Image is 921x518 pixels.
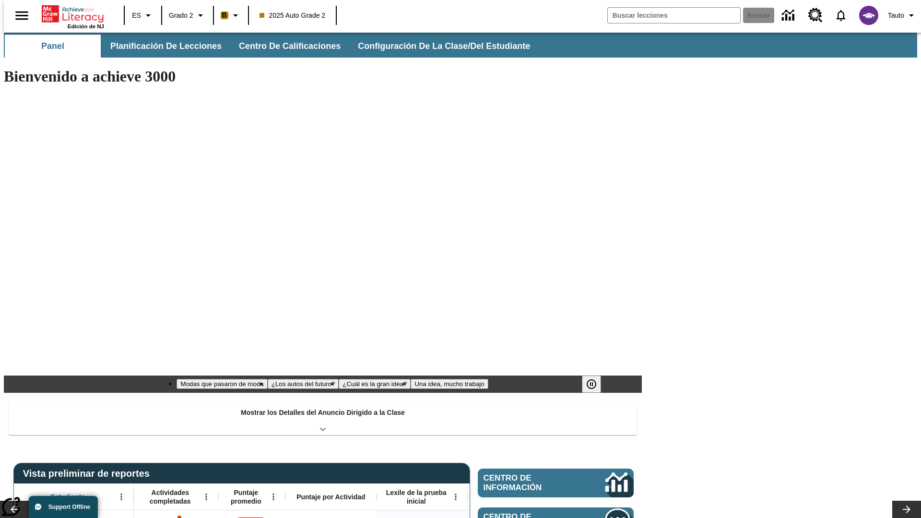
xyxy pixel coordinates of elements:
span: Actividades completadas [139,488,202,506]
a: Centro de información [776,2,803,29]
button: Perfil/Configuración [884,7,921,24]
h1: Bienvenido a achieve 3000 [4,68,642,85]
button: Pausar [582,376,601,393]
div: Portada [42,3,104,29]
input: Buscar campo [608,8,740,23]
a: Notificaciones [828,3,853,28]
span: Tauto [888,11,904,21]
button: Lenguaje: ES, Selecciona un idioma [128,7,158,24]
span: Centro de información [484,473,573,493]
span: Puntaje por Actividad [296,493,365,501]
button: Panel [5,35,101,58]
button: Diapositiva 2 ¿Los autos del futuro? [268,379,339,389]
button: Diapositiva 1 Modas que pasaron de moda [177,379,267,389]
a: Centro de recursos, Se abrirá en una pestaña nueva. [803,2,828,28]
button: Boost El color de la clase es anaranjado claro. Cambiar el color de la clase. [217,7,245,24]
div: Mostrar los Detalles del Anuncio Dirigido a la Clase [9,402,637,435]
button: Planificación de lecciones [103,35,229,58]
div: Subbarra de navegación [4,35,539,58]
a: Centro de información [478,469,634,497]
a: Portada [42,4,104,24]
button: Support Offline [29,496,98,518]
span: B [222,9,227,21]
span: Lexile de la prueba inicial [381,488,451,506]
button: Carrusel de lecciones, seguir [892,501,921,518]
span: 2025 Auto Grade 2 [260,11,326,21]
button: Diapositiva 4 Una idea, mucho trabajo [411,379,488,389]
button: Abrir menú [114,490,129,504]
body: Máximo 600 caracteres Presiona Escape para desactivar la barra de herramientas Presiona Alt + F10... [4,8,140,16]
span: Support Offline [48,504,90,510]
button: Diapositiva 3 ¿Cuál es la gran idea? [339,379,411,389]
img: avatar image [859,6,878,25]
span: Edición de NJ [68,24,104,29]
div: Pausar [582,376,611,393]
div: Subbarra de navegación [4,33,917,58]
span: Grado 2 [169,11,193,21]
button: Abrir menú [449,490,463,504]
button: Escoja un nuevo avatar [853,3,884,28]
button: Abrir menú [199,490,213,504]
button: Centro de calificaciones [231,35,348,58]
button: Abrir menú [266,490,281,504]
p: Mostrar los Detalles del Anuncio Dirigido a la Clase [241,408,405,418]
button: Abrir el menú lateral [8,1,36,30]
span: Puntaje promedio [223,488,269,506]
button: Configuración de la clase/del estudiante [350,35,538,58]
span: Vista preliminar de reportes [23,468,154,479]
button: Grado: Grado 2, Elige un grado [165,7,210,24]
span: Estudiante [51,493,85,501]
span: ES [132,11,141,21]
